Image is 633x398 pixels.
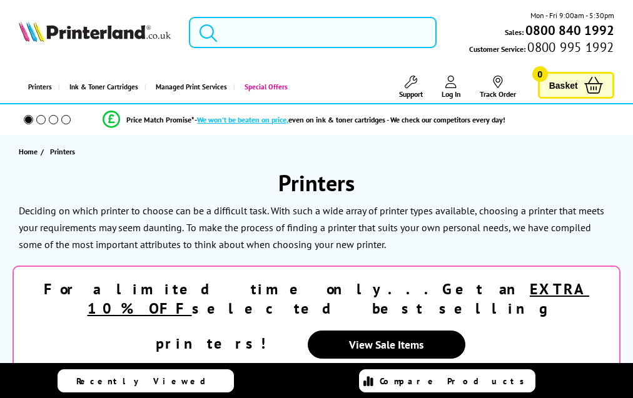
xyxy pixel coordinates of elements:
b: 0800 840 1992 [525,22,614,39]
span: Printers [50,147,75,156]
span: Customer Service: [469,41,614,55]
a: View Sale Items [308,331,465,359]
span: Log In [442,89,461,99]
a: Ink & Toner Cartridges [58,71,144,103]
span: Recently Viewed [76,376,218,387]
span: Price Match Promise* [126,115,195,124]
span: Basket [549,77,578,94]
li: modal_Promise [6,109,602,131]
span: Ink & Toner Cartridges [69,71,138,103]
div: - even on ink & toner cartridges - We check our competitors every day! [195,115,505,124]
a: Support [399,76,423,99]
a: Track Order [480,76,516,99]
span: 0 [532,66,548,82]
a: Special Offers [233,71,294,103]
a: Log In [442,76,461,99]
span: Sales: [505,26,524,38]
a: Home [19,145,41,158]
span: Compare Products [380,376,531,387]
p: To make the process of finding a printer that suits your own personal needs, we have compiled som... [19,221,591,251]
u: EXTRA 10% OFF [88,279,590,318]
a: Printers [19,71,58,103]
h1: Printers [13,168,620,197]
span: We won’t be beaten on price, [197,115,288,124]
span: Support [399,89,423,99]
a: Managed Print Services [144,71,233,103]
p: Deciding on which printer to choose can be a difficult task. With such a wide array of printer ty... [19,204,604,234]
a: Printerland Logo [19,21,170,44]
img: Printerland Logo [19,21,170,42]
a: 0800 840 1992 [524,24,614,36]
span: Mon - Fri 9:00am - 5:30pm [530,9,614,21]
a: Basket 0 [538,72,614,99]
strong: For a limited time only...Get an selected best selling printers! [44,279,589,353]
a: Recently Viewed [58,369,234,392]
span: 0800 995 1992 [525,41,614,53]
a: Compare Products [359,369,535,392]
